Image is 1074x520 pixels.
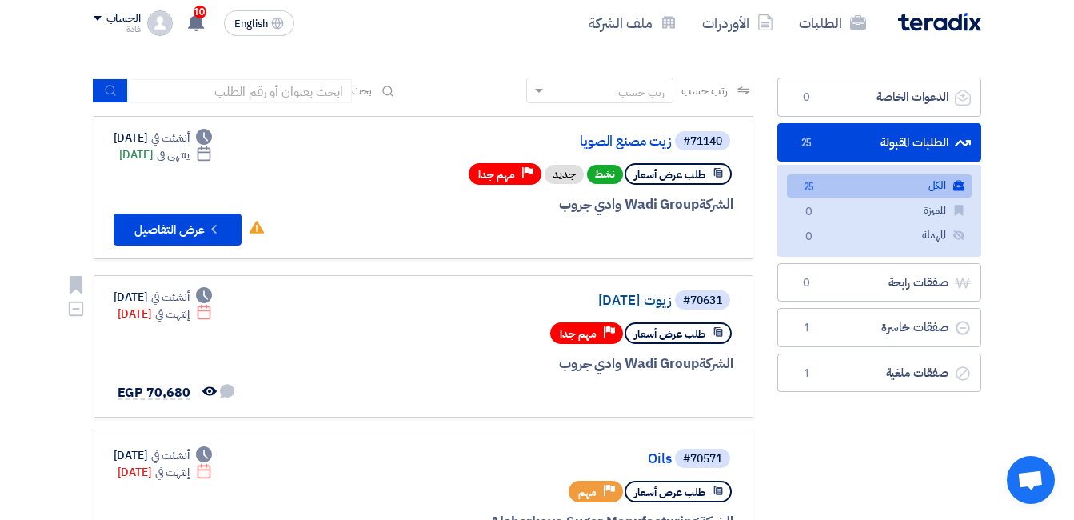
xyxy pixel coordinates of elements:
a: Oils [352,452,672,466]
span: الشركة [699,354,733,374]
span: 0 [797,275,816,291]
div: Wadi Group وادي جروب [349,354,733,374]
a: زيت مصنع الصويا [352,134,672,149]
div: [DATE] [119,146,213,163]
span: 25 [800,179,819,196]
span: 1 [797,320,816,336]
div: [DATE] [114,447,213,464]
span: 1 [797,366,816,382]
div: جديد [545,165,584,184]
img: profile_test.png [147,10,173,36]
span: 0 [797,90,816,106]
div: الحساب [106,12,141,26]
a: الكل [787,174,972,198]
span: طلب عرض أسعار [634,485,705,500]
span: رتب حسب [681,82,727,99]
a: Open chat [1007,456,1055,504]
a: صفقات ملغية1 [777,354,981,393]
a: الأوردرات [689,4,786,42]
span: EGP 70,680 [118,383,190,402]
button: English [224,10,294,36]
a: الطلبات المقبولة25 [777,123,981,162]
div: [DATE] [114,289,213,306]
a: صفقات رابحة0 [777,263,981,302]
span: 0 [800,229,819,246]
a: المميزة [787,199,972,222]
span: أنشئت في [151,130,190,146]
a: زيوت [DATE] [352,294,672,308]
div: رتب حسب [618,84,665,101]
a: الدعوات الخاصة0 [777,78,981,117]
span: مهم جدا [478,167,515,182]
span: مهم [578,485,597,500]
span: إنتهت في [155,464,190,481]
span: نشط [587,165,623,184]
span: طلب عرض أسعار [634,326,705,342]
span: الشركة [699,194,733,214]
a: صفقات خاسرة1 [777,308,981,347]
a: ملف الشركة [576,4,689,42]
span: أنشئت في [151,289,190,306]
span: 10 [194,6,206,18]
input: ابحث بعنوان أو رقم الطلب [128,79,352,103]
div: #70571 [683,454,722,465]
div: [DATE] [118,306,213,322]
div: #70631 [683,295,722,306]
span: مهم جدا [560,326,597,342]
span: ينتهي في [157,146,190,163]
img: Teradix logo [898,13,981,31]
a: الطلبات [786,4,879,42]
div: Wadi Group وادي جروب [349,194,733,215]
span: 25 [797,135,816,151]
span: 0 [800,204,819,221]
div: [DATE] [118,464,213,481]
span: إنتهت في [155,306,190,322]
button: عرض التفاصيل [114,214,242,246]
span: طلب عرض أسعار [634,167,705,182]
span: بحث [352,82,373,99]
div: [DATE] [114,130,213,146]
div: غادة [94,25,141,34]
a: المهملة [787,224,972,247]
span: أنشئت في [151,447,190,464]
span: English [234,18,268,30]
div: #71140 [683,136,722,147]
